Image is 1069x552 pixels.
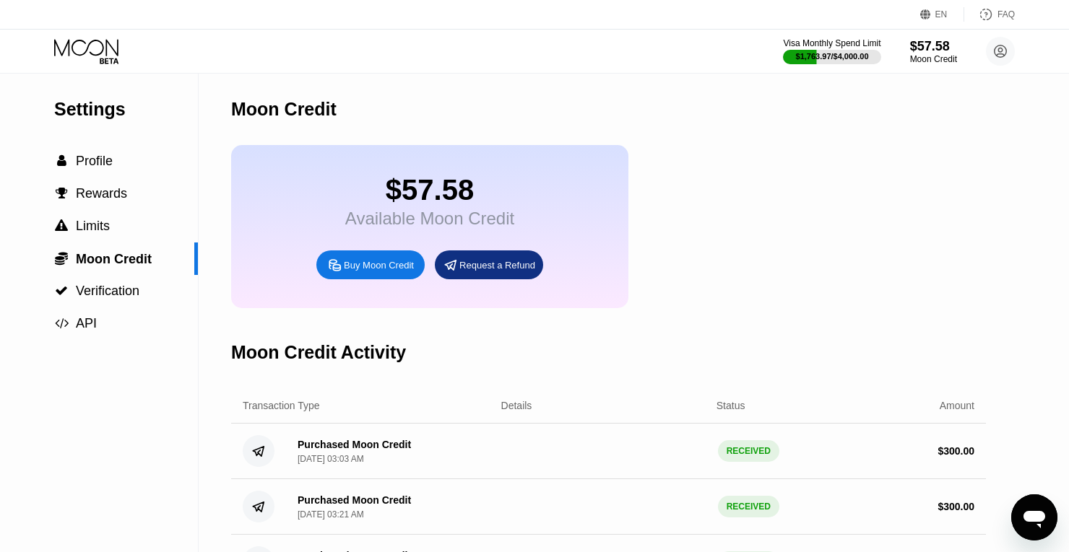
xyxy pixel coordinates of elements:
span:  [56,187,68,200]
div: EN [935,9,948,19]
div: Available Moon Credit [345,209,514,229]
div: Request a Refund [459,259,535,271]
div: $1,763.97 / $4,000.00 [796,52,869,61]
div: FAQ [964,7,1015,22]
div:  [54,251,69,266]
div: Transaction Type [243,400,320,411]
div:  [54,317,69,330]
div: EN [920,7,964,22]
div: Amount [940,400,974,411]
div: Details [501,400,532,411]
div: Visa Monthly Spend Limit$1,763.97/$4,000.00 [783,38,880,64]
div:  [54,219,69,232]
div:  [54,187,69,200]
div: Buy Moon Credit [344,259,414,271]
div: FAQ [997,9,1015,19]
div: [DATE] 03:03 AM [298,454,364,464]
span: Verification [76,284,139,298]
div:  [54,284,69,297]
div: Status [717,400,745,411]
span:  [55,219,68,232]
div: Moon Credit [231,99,337,120]
span: Profile [76,154,113,168]
div: Buy Moon Credit [316,250,425,279]
div: [DATE] 03:21 AM [298,509,364,520]
span: API [76,316,97,330]
div: $57.58Moon Credit [910,39,957,64]
div:  [54,154,69,167]
div: Purchased Moon Credit [298,494,411,506]
div: $57.58 [345,174,514,206]
div: Moon Credit [910,54,957,64]
div: RECEIVED [718,440,779,462]
div: Moon Credit Activity [231,342,406,363]
div: $ 300.00 [938,501,974,512]
div: Request a Refund [435,250,543,279]
span: Moon Credit [76,252,152,266]
div: $ 300.00 [938,445,974,457]
span: Rewards [76,186,127,201]
iframe: Bouton de lancement de la fenêtre de messagerie [1011,494,1057,540]
div: Purchased Moon Credit [298,439,411,450]
span:  [55,317,69,330]
div: RECEIVED [718,496,779,517]
div: Visa Monthly Spend Limit [783,38,880,48]
div: Settings [54,99,198,120]
span: Limits [76,219,110,233]
span:  [55,284,68,297]
span:  [57,154,66,167]
span:  [55,251,68,266]
div: $57.58 [910,39,957,54]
